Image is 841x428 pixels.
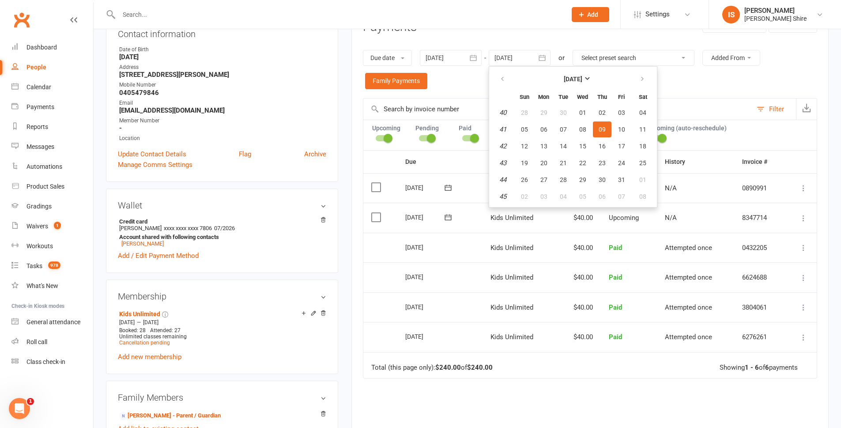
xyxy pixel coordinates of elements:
[639,193,646,200] span: 08
[405,240,446,254] div: [DATE]
[119,340,170,346] a: Cancellation pending
[639,94,647,100] small: Saturday
[117,319,326,326] div: —
[599,109,606,116] span: 02
[535,138,553,154] button: 13
[119,333,187,340] span: Unlimited classes remaining
[11,137,93,157] a: Messages
[119,234,322,240] strong: Account shared with following contacts
[9,398,30,419] iframe: Intercom live chat
[579,126,586,133] span: 08
[639,109,646,116] span: 04
[26,318,80,326] div: General attendance
[609,244,622,252] span: Paid
[119,311,160,318] a: Kids Unlimited
[540,126,547,133] span: 06
[118,26,326,39] h3: Contact information
[26,223,48,230] div: Waivers
[118,250,199,261] a: Add / Edit Payment Method
[11,216,93,236] a: Waivers 1
[11,332,93,352] a: Roll call
[554,138,573,154] button: 14
[744,7,807,15] div: [PERSON_NAME]
[119,99,326,107] div: Email
[765,364,769,371] strong: 6
[164,225,212,231] span: xxxx xxxx xxxx 7806
[599,143,606,150] span: 16
[745,364,759,371] strong: 1 - 6
[515,105,534,121] button: 28
[499,125,506,133] em: 41
[702,50,760,66] button: Added From
[612,155,631,171] button: 24
[397,151,483,173] th: Due
[118,353,181,361] a: Add new membership
[405,181,446,194] div: [DATE]
[609,333,622,341] span: Paid
[535,155,553,171] button: 20
[11,177,93,197] a: Product Sales
[515,189,534,205] button: 02
[435,364,461,371] strong: $240.00
[560,193,567,200] span: 04
[579,193,586,200] span: 05
[632,189,654,205] button: 08
[632,172,654,188] button: 01
[405,210,446,224] div: [DATE]
[560,126,567,133] span: 07
[119,134,326,143] div: Location
[26,282,58,289] div: What's New
[609,273,622,281] span: Paid
[214,225,235,231] span: 07/2026
[459,125,494,132] label: Paid
[26,242,53,250] div: Workouts
[11,77,93,97] a: Calendar
[554,121,573,137] button: 07
[593,155,611,171] button: 23
[579,143,586,150] span: 15
[521,143,528,150] span: 12
[734,292,784,322] td: 3804061
[143,319,158,326] span: [DATE]
[118,159,192,170] a: Manage Comms Settings
[239,149,251,159] a: Flag
[632,105,654,121] button: 04
[540,193,547,200] span: 03
[540,176,547,183] span: 27
[612,172,631,188] button: 31
[118,201,326,210] h3: Wallet
[405,300,446,314] div: [DATE]
[26,103,54,110] div: Payments
[560,176,567,183] span: 28
[609,303,622,311] span: Paid
[304,149,326,159] a: Archive
[564,76,582,83] strong: [DATE]
[734,322,784,352] td: 6276261
[150,327,181,333] span: Attended: 27
[554,262,601,292] td: $40.00
[577,94,588,100] small: Wednesday
[720,364,798,371] div: Showing of payments
[665,244,712,252] span: Attempted once
[118,149,186,159] a: Update Contact Details
[499,193,506,201] em: 45
[540,159,547,167] span: 20
[26,44,57,51] div: Dashboard
[363,50,412,66] button: Due date
[535,121,553,137] button: 06
[639,176,646,183] span: 01
[540,109,547,116] span: 29
[119,117,326,125] div: Member Number
[535,189,553,205] button: 03
[405,330,446,343] div: [DATE]
[11,276,93,296] a: What's New
[405,270,446,284] div: [DATE]
[119,53,326,61] strong: [DATE]
[11,197,93,216] a: Gradings
[722,6,740,23] div: IS
[521,126,528,133] span: 05
[593,138,611,154] button: 16
[54,222,61,229] span: 1
[118,393,326,402] h3: Family Members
